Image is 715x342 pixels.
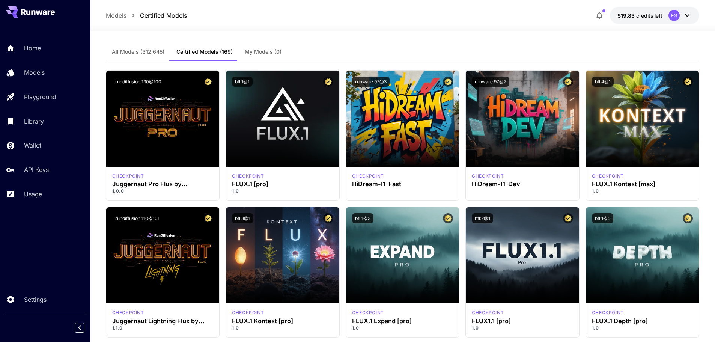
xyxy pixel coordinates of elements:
[24,295,47,304] p: Settings
[472,77,509,87] button: runware:97@2
[232,318,333,325] h3: FLUX.1 Kontext [pro]
[592,309,624,316] div: fluxpro
[232,309,264,316] div: FLUX.1 Kontext [pro]
[683,213,693,223] button: Certified Model – Vetted for best performance and includes a commercial license.
[323,77,333,87] button: Certified Model – Vetted for best performance and includes a commercial license.
[112,188,214,194] p: 1.0.0
[472,173,504,179] div: HiDream Dev
[112,173,144,179] div: FLUX.1 D
[472,173,504,179] p: checkpoint
[563,213,573,223] button: Certified Model – Vetted for best performance and includes a commercial license.
[592,188,693,194] p: 1.0
[75,323,84,333] button: Collapse sidebar
[472,181,573,188] h3: HiDream-I1-Dev
[352,173,384,179] p: checkpoint
[232,77,253,87] button: bfl:1@1
[592,318,693,325] h3: FLUX.1 Depth [pro]
[352,325,453,331] p: 1.0
[617,12,636,19] span: $19.83
[472,325,573,331] p: 1.0
[352,309,384,316] div: fluxpro
[232,188,333,194] p: 1.0
[472,318,573,325] h3: FLUX1.1 [pro]
[112,325,214,331] p: 1.1.0
[592,173,624,179] div: FLUX.1 Kontext [max]
[443,213,453,223] button: Certified Model – Vetted for best performance and includes a commercial license.
[112,213,163,223] button: rundiffusion:110@101
[24,141,41,150] p: Wallet
[232,181,333,188] h3: FLUX.1 [pro]
[112,309,144,316] p: checkpoint
[24,117,44,126] p: Library
[112,318,214,325] h3: Juggernaut Lightning Flux by RunDiffusion
[352,181,453,188] h3: HiDream-I1-Fast
[563,77,573,87] button: Certified Model – Vetted for best performance and includes a commercial license.
[80,321,90,334] div: Collapse sidebar
[24,190,42,199] p: Usage
[352,77,390,87] button: runware:97@3
[592,173,624,179] p: checkpoint
[352,213,373,223] button: bfl:1@3
[140,11,187,20] a: Certified Models
[352,173,384,179] div: HiDream Fast
[245,48,281,55] span: My Models (0)
[106,11,126,20] a: Models
[352,318,453,325] h3: FLUX.1 Expand [pro]
[232,173,264,179] div: fluxpro
[203,77,213,87] button: Certified Model – Vetted for best performance and includes a commercial license.
[592,325,693,331] p: 1.0
[592,309,624,316] p: checkpoint
[232,213,253,223] button: bfl:3@1
[176,48,233,55] span: Certified Models (169)
[617,12,662,20] div: $19.8267
[668,10,680,21] div: FS
[24,92,56,101] p: Playground
[232,309,264,316] p: checkpoint
[232,325,333,331] p: 1.0
[443,77,453,87] button: Certified Model – Vetted for best performance and includes a commercial license.
[106,11,187,20] nav: breadcrumb
[472,213,493,223] button: bfl:2@1
[323,213,333,223] button: Certified Model – Vetted for best performance and includes a commercial license.
[610,7,699,24] button: $19.8267FS
[683,77,693,87] button: Certified Model – Vetted for best performance and includes a commercial license.
[203,213,213,223] button: Certified Model – Vetted for best performance and includes a commercial license.
[232,173,264,179] p: checkpoint
[112,181,214,188] h3: Juggernaut Pro Flux by RunDiffusion
[24,68,45,77] p: Models
[472,309,504,316] p: checkpoint
[112,48,164,55] span: All Models (312,645)
[112,309,144,316] div: FLUX.1 D
[112,173,144,179] p: checkpoint
[352,309,384,316] p: checkpoint
[112,77,164,87] button: rundiffusion:130@100
[592,181,693,188] h3: FLUX.1 Kontext [max]
[592,77,614,87] button: bfl:4@1
[24,165,49,174] p: API Keys
[592,213,613,223] button: bfl:1@5
[24,44,41,53] p: Home
[472,309,504,316] div: fluxpro
[636,12,662,19] span: credits left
